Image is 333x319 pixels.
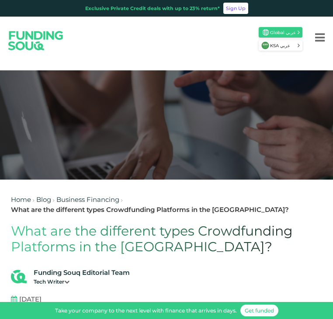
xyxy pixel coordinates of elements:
h1: What are the different types Crowdfunding Platforms in the [GEOGRAPHIC_DATA]? [11,223,322,255]
div: Tech Writer [34,278,130,286]
a: Sign Up [223,3,248,14]
div: Exclusive Private Credit deals with up to 23% return* [85,5,220,12]
a: Home [11,195,31,204]
div: Funding Souq Editorial Team [34,268,130,278]
img: Blog Author [11,269,27,284]
div: Take your company to the next level with finance that arrives in days. [55,307,237,315]
div: What are the different types Crowdfunding Platforms in the [GEOGRAPHIC_DATA]? [11,205,289,215]
span: KSA عربي [270,42,297,49]
a: Business Financing [56,195,119,204]
a: Get funded [240,305,278,316]
img: SA Flag [261,42,269,49]
span: Global عربي [270,29,297,36]
img: SA Flag [263,29,269,35]
span: [DATE] [19,295,42,305]
img: Logo [1,23,70,58]
button: Menu [307,20,333,55]
a: Blog [36,195,51,204]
